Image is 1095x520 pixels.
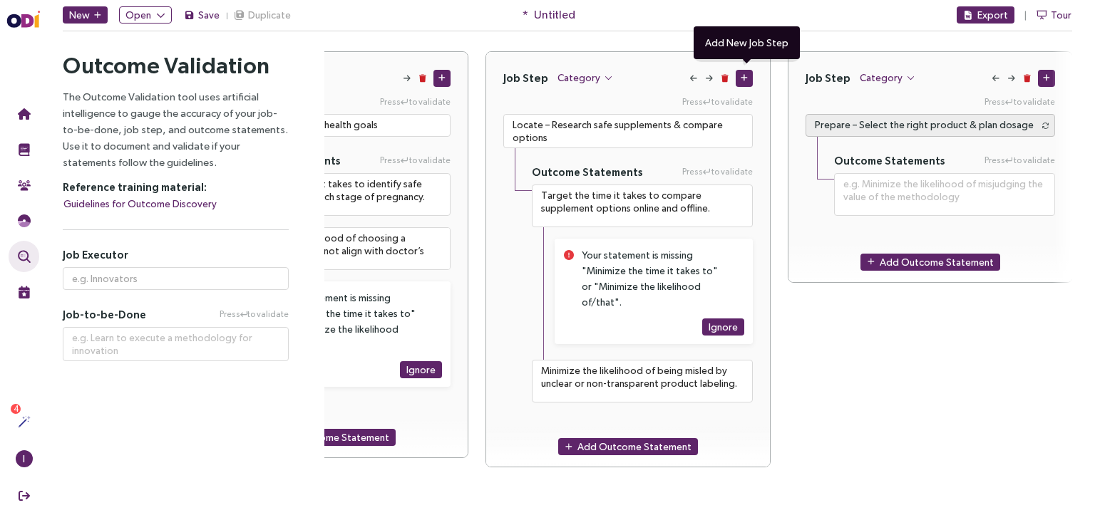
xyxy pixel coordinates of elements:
button: Delete Job Step [720,74,730,84]
span: 4 [14,404,19,414]
button: Guidelines for Outcome Discovery [63,195,217,212]
button: Live Events [9,276,39,308]
button: Sign Out [9,480,39,511]
button: Add Outcome Statement [256,429,396,446]
button: Delete Job Step [418,74,428,84]
h4: Job Step [503,71,548,85]
button: Move Right [704,74,714,84]
img: Live Events [18,286,31,298]
button: I [9,443,39,474]
span: Press to validate [380,154,451,167]
span: Untitled [534,6,575,24]
button: Move Left [991,74,1001,84]
button: Ignore [702,318,744,336]
button: Tour [1036,6,1072,24]
h5: Job Executor [63,248,289,261]
span: Open [125,7,151,23]
textarea: Press Enter to validate [230,227,451,270]
textarea: Press Enter to validate [230,173,451,216]
sup: 4 [11,404,21,414]
textarea: Press Enter to validate [201,114,451,137]
button: Move Right [402,74,412,84]
button: Duplicate [233,6,292,24]
p: The Outcome Validation tool uses artificial intelligence to gauge the accuracy of your job-to-be-... [63,88,289,170]
span: Add Outcome Statement [275,430,389,445]
span: Job-to-be-Done [63,308,146,321]
button: Community [9,170,39,201]
button: Move Left [689,74,699,84]
span: I [23,450,25,467]
button: New [63,6,108,24]
textarea: Press Enter to validate [532,360,753,402]
span: Category [557,70,600,85]
button: Export [957,6,1014,24]
h5: Outcome Statements [834,154,945,167]
h5: Outcome Statements [532,165,643,179]
span: Press to validate [985,154,1055,167]
button: Training [9,134,39,165]
button: Home [9,98,39,130]
strong: Reference training material: [63,181,207,193]
span: Add Outcome Statement [880,254,994,270]
span: Ignore [709,319,738,335]
h2: Outcome Validation [63,51,289,80]
button: Open [119,6,172,24]
span: Add Outcome Statement [577,439,692,454]
button: Needs Framework [9,205,39,236]
button: Ignore [400,361,442,378]
button: Delete Job Step [1022,74,1032,84]
div: Your statement is missing "Minimize the time it takes to" or "Minimize the likelihood of/that". [582,247,727,310]
button: Add Outcome Statement [860,254,1000,271]
textarea: Press Enter to validate [63,327,289,361]
span: Save [198,7,220,23]
span: Press to validate [220,308,289,321]
textarea: Press Enter to validate [806,114,1055,137]
button: Category [557,69,614,86]
button: Outcome Validation [9,241,39,272]
img: Actions [18,415,31,428]
button: Move Right [1007,74,1017,84]
div: Your statement is missing "Minimize the time it takes to" or "Minimize the likelihood of/that". [279,290,425,353]
input: e.g. Innovators [63,267,289,290]
img: Training [18,143,31,156]
button: Save [183,6,220,24]
button: Category [859,69,916,86]
img: Community [18,179,31,192]
textarea: Press Enter to validate [503,114,753,148]
h4: Job Step [806,71,850,85]
button: Add Outcome Statement [558,438,698,455]
img: Outcome Validation [18,250,31,263]
textarea: Press Enter to validate [834,173,1055,216]
span: Category [860,70,903,85]
button: Actions [9,406,39,437]
textarea: Press Enter to validate [532,184,753,227]
img: JTBD Needs Framework [18,214,31,227]
span: Guidelines for Outcome Discovery [63,196,217,212]
span: Tour [1051,7,1071,23]
span: Ignore [406,362,436,378]
div: Add New Job Step [694,26,800,59]
span: New [69,7,90,23]
span: Press to validate [682,165,753,179]
span: Export [977,7,1008,23]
